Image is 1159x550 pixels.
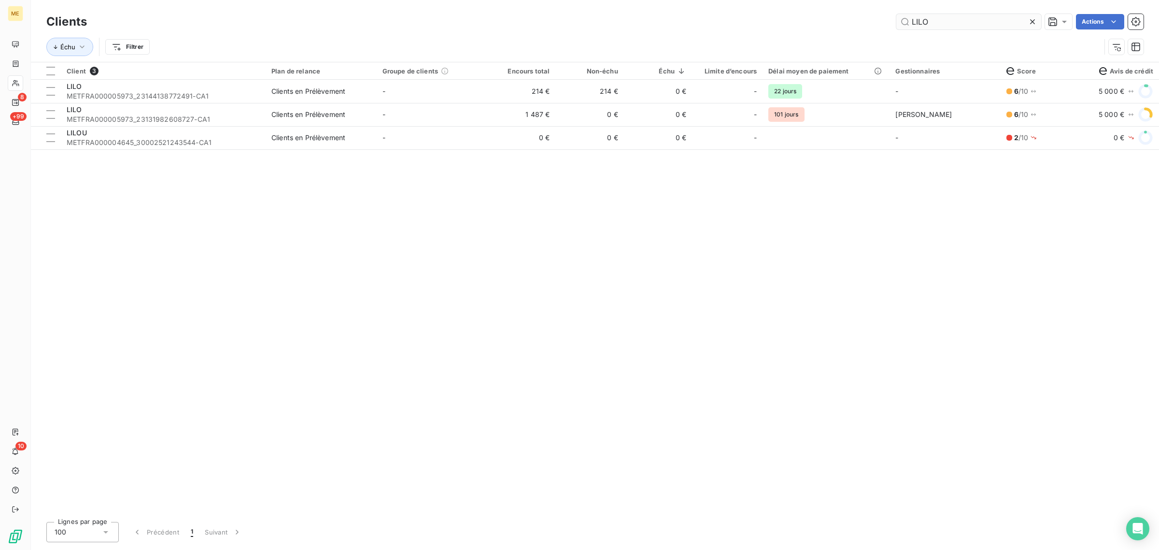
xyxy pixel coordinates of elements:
[199,522,248,542] button: Suivant
[1099,67,1153,75] span: Avis de crédit
[768,84,802,99] span: 22 jours
[67,138,260,147] span: METFRA000004645_30002521243544-CA1
[561,67,618,75] div: Non-échu
[624,80,692,103] td: 0 €
[191,527,193,537] span: 1
[768,107,804,122] span: 101 jours
[1014,87,1029,96] span: / 10
[895,87,898,95] span: -
[382,87,385,95] span: -
[271,67,371,75] div: Plan de relance
[382,110,385,118] span: -
[90,67,99,75] span: 3
[1014,87,1018,95] span: 6
[67,91,260,101] span: METFRA000005973_23144138772491-CA1
[127,522,185,542] button: Précédent
[271,133,345,143] div: Clients en Prélèvement
[698,67,757,75] div: Limite d’encours
[8,6,23,21] div: ME
[493,67,550,75] div: Encours total
[55,527,66,537] span: 100
[1099,87,1124,96] span: 5 000 €
[1014,133,1029,143] span: / 10
[8,529,23,544] img: Logo LeanPay
[10,112,27,121] span: +99
[895,110,952,118] span: [PERSON_NAME]
[754,133,757,143] span: -
[1014,110,1018,118] span: 6
[67,105,82,114] span: LILO
[46,13,87,30] h3: Clients
[1114,133,1124,143] span: 0 €
[624,103,692,126] td: 0 €
[487,80,555,103] td: 214 €
[1126,517,1149,540] div: Open Intercom Messenger
[46,38,93,56] button: Échu
[67,115,260,124] span: METFRA000005973_23131982608727-CA1
[487,126,555,149] td: 0 €
[67,129,87,137] span: LILOU
[1014,133,1018,142] span: 2
[60,43,75,51] span: Échu
[105,39,150,55] button: Filtrer
[382,133,385,142] span: -
[768,67,884,75] div: Délai moyen de paiement
[1099,110,1124,119] span: 5 000 €
[382,67,438,75] span: Groupe de clients
[555,103,623,126] td: 0 €
[754,110,757,119] span: -
[895,133,898,142] span: -
[1076,14,1124,29] button: Actions
[630,67,686,75] div: Échu
[1006,67,1036,75] span: Score
[67,82,82,90] span: LILO
[271,110,345,119] div: Clients en Prélèvement
[487,103,555,126] td: 1 487 €
[896,14,1041,29] input: Rechercher
[185,522,199,542] button: 1
[895,67,995,75] div: Gestionnaires
[624,126,692,149] td: 0 €
[15,442,27,450] span: 10
[67,67,86,75] span: Client
[555,80,623,103] td: 214 €
[555,126,623,149] td: 0 €
[271,87,345,96] div: Clients en Prélèvement
[1014,110,1029,119] span: / 10
[18,93,27,101] span: 8
[754,87,757,96] span: -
